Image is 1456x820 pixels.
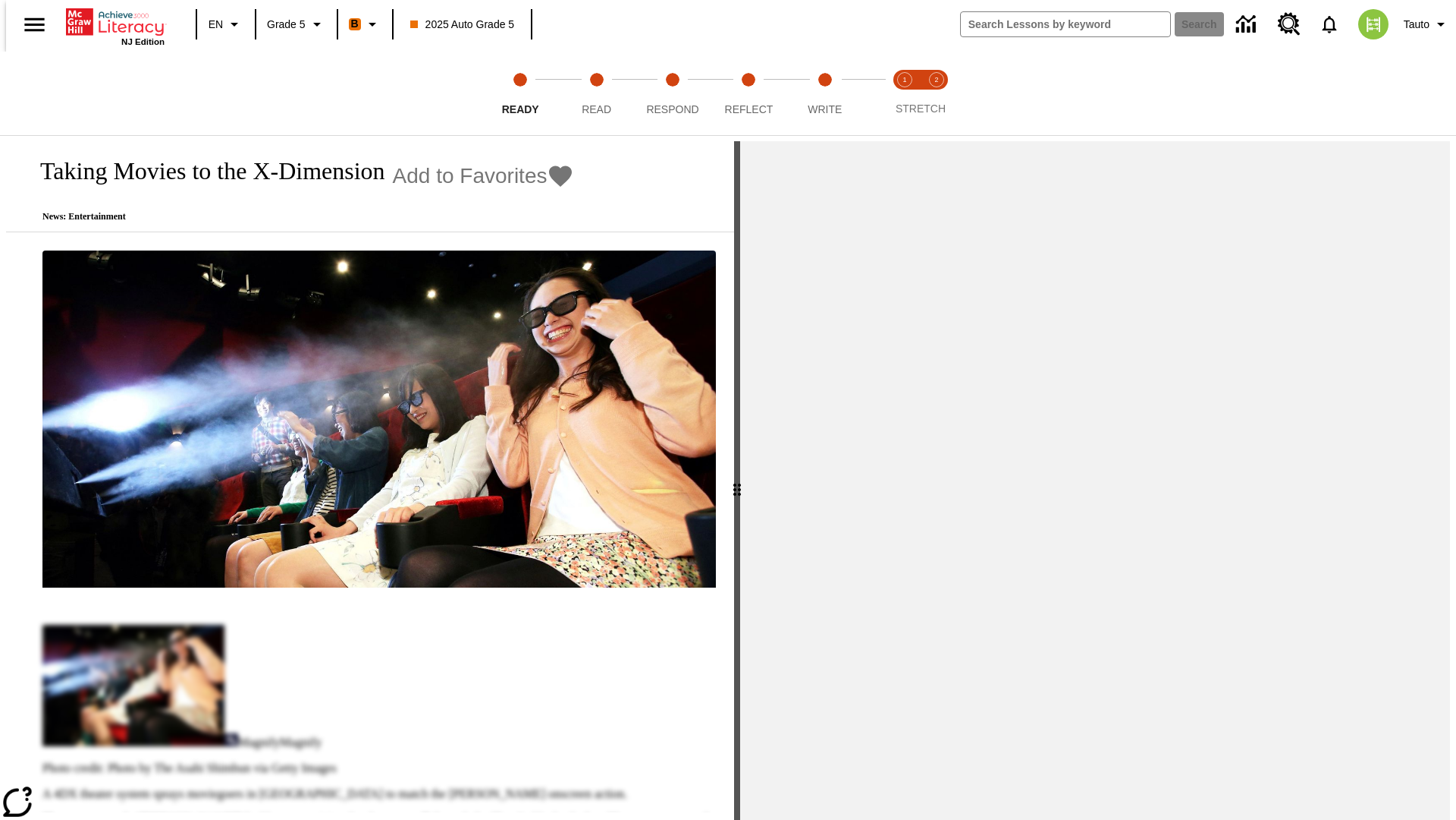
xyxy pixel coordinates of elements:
[209,17,223,33] span: EN
[1310,5,1349,44] a: Notifications
[6,141,734,812] div: reading
[934,76,938,84] text: 2
[552,52,640,135] button: Read step 2 of 5
[121,37,165,46] span: NJ Edition
[410,17,515,33] span: 2025 Auto Grade 5
[1404,17,1429,33] span: Tauto
[42,251,716,588] img: Panel in front of the seats sprays water mist to the happy audience at a 4DX-equipped theater.
[883,52,927,135] button: Stretch Read step 1 of 2
[646,103,698,115] span: Respond
[12,2,57,47] button: Open side menu
[808,103,842,115] span: Write
[781,52,869,135] button: Write step 5 of 5
[915,52,959,135] button: Stretch Respond step 2 of 2
[725,103,773,115] span: Reflect
[629,52,717,135] button: Respond step 3 of 5
[393,164,548,188] span: Add to Favorites
[351,14,359,33] span: B
[24,211,574,222] p: News: Entertainment
[343,11,388,38] button: Boost Class color is orange. Change class color
[734,141,740,820] div: Press Enter or Spacebar and then press right and left arrow keys to move the slider
[961,12,1170,36] input: search field
[261,11,332,38] button: Grade: Grade 5, Select a grade
[393,162,575,189] button: Add to Favorites - Taking Movies to the X-Dimension
[24,157,385,185] h1: Taking Movies to the X-Dimension
[1358,9,1389,39] img: avatar image
[902,76,906,84] text: 1
[582,103,611,115] span: Read
[476,52,564,135] button: Ready step 1 of 5
[1227,4,1269,46] a: Data Center
[704,52,792,135] button: Reflect step 4 of 5
[267,17,306,33] span: Grade 5
[202,11,250,38] button: Language: EN, Select a language
[896,102,946,115] span: STRETCH
[1349,5,1398,44] button: Select a new avatar
[740,141,1450,820] div: activity
[1398,11,1456,38] button: Profile/Settings
[66,5,165,46] div: Home
[1269,4,1310,45] a: Resource Center, Will open in new tab
[502,103,539,115] span: Ready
